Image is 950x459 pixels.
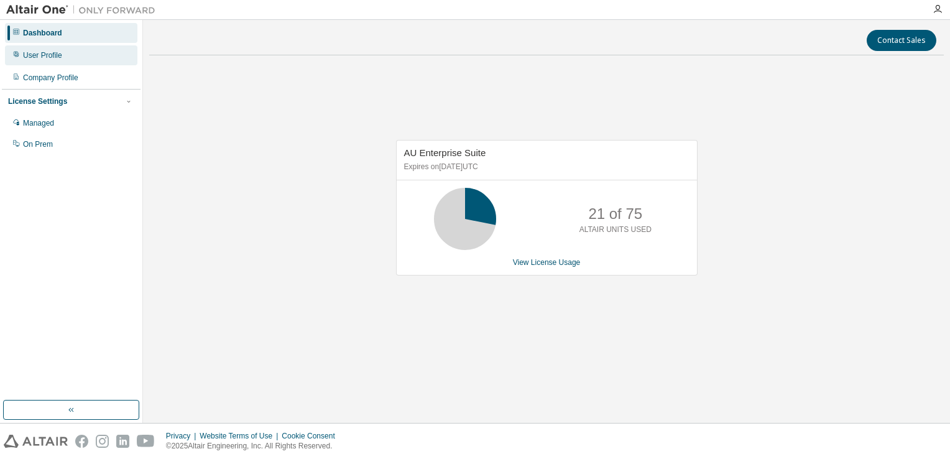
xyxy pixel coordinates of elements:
[137,435,155,448] img: youtube.svg
[867,30,936,51] button: Contact Sales
[404,147,486,158] span: AU Enterprise Suite
[513,258,581,267] a: View License Usage
[4,435,68,448] img: altair_logo.svg
[588,203,642,225] p: 21 of 75
[96,435,109,448] img: instagram.svg
[200,431,282,441] div: Website Terms of Use
[282,431,342,441] div: Cookie Consent
[579,225,652,235] p: ALTAIR UNITS USED
[23,28,62,38] div: Dashboard
[23,73,78,83] div: Company Profile
[166,431,200,441] div: Privacy
[75,435,88,448] img: facebook.svg
[8,96,67,106] div: License Settings
[23,118,54,128] div: Managed
[6,4,162,16] img: Altair One
[23,139,53,149] div: On Prem
[116,435,129,448] img: linkedin.svg
[166,441,343,452] p: © 2025 Altair Engineering, Inc. All Rights Reserved.
[404,162,686,172] p: Expires on [DATE] UTC
[23,50,62,60] div: User Profile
